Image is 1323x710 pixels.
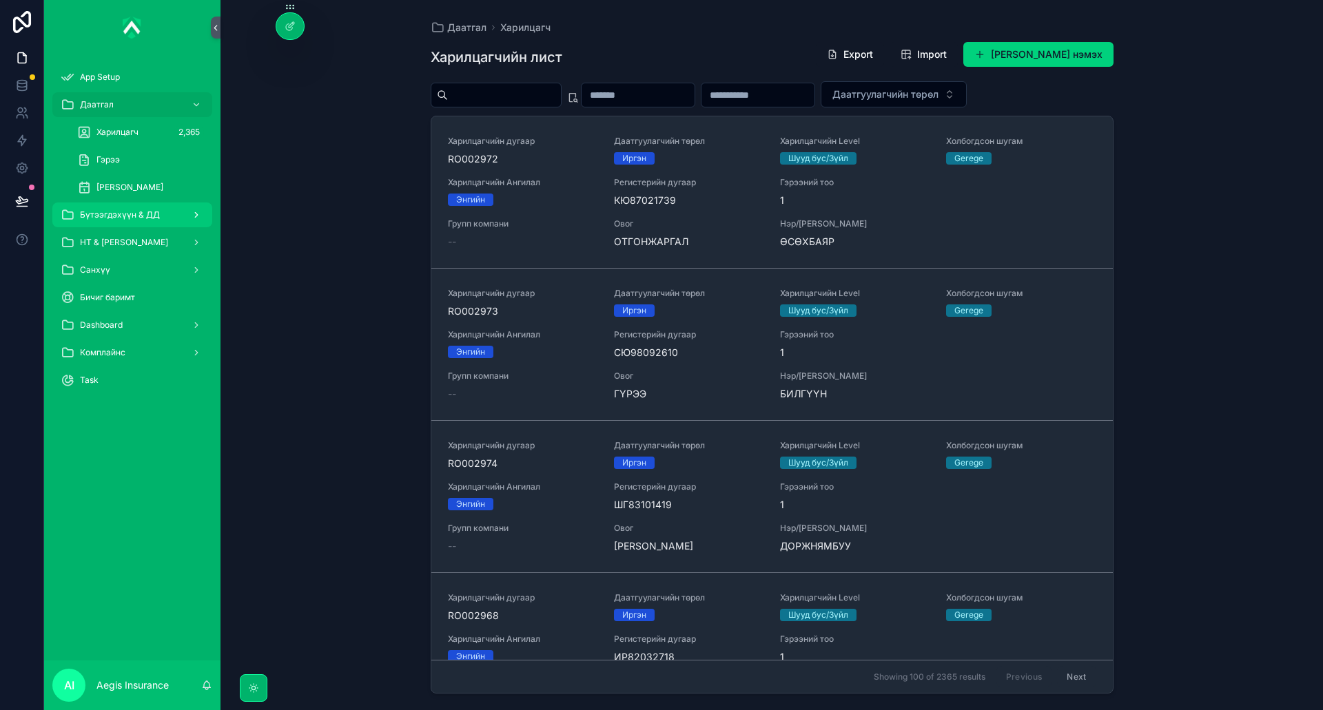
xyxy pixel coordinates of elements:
div: 2,365 [174,124,204,140]
div: Шууд бус/Зүйл [788,457,848,469]
span: 1 [780,194,985,207]
img: App logo [123,17,142,39]
div: Энгийн [456,650,485,662]
span: -- [448,387,456,401]
span: Нэр/[PERSON_NAME] [780,218,930,229]
span: Холбогдсон шугам [946,440,1096,451]
a: НТ & [PERSON_NAME] [52,230,212,255]
span: Даатгуулагчийн төрөл [832,87,939,101]
span: Бүтээгдэхүүн & ДД [80,209,160,220]
span: Харилцагч [96,127,139,138]
span: Гэрээний тоо [780,481,985,492]
a: Гэрээ [69,147,212,172]
span: Dashboard [80,320,123,331]
a: Даатгал [52,92,212,117]
span: Харилцагчийн дугаар [448,592,597,603]
span: RO002974 [448,457,597,470]
span: Даатгуулагчийн төрөл [614,136,763,147]
span: Овог [614,523,763,534]
div: Иргэн [622,152,646,165]
span: ДОРЖНЯМБУУ [780,539,930,553]
span: Регистерийн дугаар [614,329,763,340]
span: Бичиг баримт [80,292,135,303]
span: Task [80,375,99,386]
span: RO002972 [448,152,597,166]
a: Комплайнс [52,340,212,365]
span: Харилцагчийн дугаар [448,288,597,299]
span: Харилцагчийн Level [780,440,930,451]
span: Даатгал [447,21,486,34]
span: Даатгуулагчийн төрөл [614,440,763,451]
span: 1 [780,498,985,512]
a: Харилцагчийн дугаарRO002973Даатгуулагчийн төрөлИргэнХарилцагчийн LevelШууд бус/ЗүйлХолбогдсон шуг... [431,268,1113,420]
span: Регистерийн дугаар [614,177,763,188]
span: ГҮРЭЭ [614,387,763,401]
span: Групп компани [448,370,597,382]
button: Select Button [821,81,967,107]
span: Харилцагчийн Ангилал [448,481,597,492]
div: Шууд бус/Зүйл [788,304,848,317]
span: Showing 100 of 2365 results [874,671,985,682]
span: НТ & [PERSON_NAME] [80,237,168,248]
div: Энгийн [456,194,485,206]
span: 1 [780,650,985,664]
button: Next [1057,666,1096,687]
span: [PERSON_NAME] [96,182,163,193]
div: scrollable content [44,55,220,410]
span: Регистерийн дугаар [614,634,763,645]
span: Харилцагчийн Ангилал [448,329,597,340]
div: Иргэн [622,304,646,317]
span: Харилцагчийн дугаар [448,440,597,451]
div: Энгийн [456,498,485,510]
span: Овог [614,218,763,229]
a: Харилцагчийн дугаарRO002972Даатгуулагчийн төрөлИргэнХарилцагчийн LevelШууд бус/ЗүйлХолбогдсон шуг... [431,116,1113,268]
span: Харилцагчийн дугаар [448,136,597,147]
a: Dashboard [52,313,212,337]
div: Gerege [954,152,983,165]
span: Гэрээ [96,154,120,165]
span: Гэрээний тоо [780,634,985,645]
span: [PERSON_NAME] [614,539,763,553]
span: Харилцагчийн Ангилал [448,177,597,188]
a: App Setup [52,65,212,90]
div: Иргэн [622,457,646,469]
a: Харилцагч [500,21,551,34]
a: [PERSON_NAME] [69,175,212,200]
div: Gerege [954,304,983,317]
div: Шууд бус/Зүйл [788,152,848,165]
span: Даатгал [80,99,114,110]
span: БИЛГҮҮН [780,387,930,401]
button: Export [816,42,884,67]
span: Санхүү [80,264,110,275]
span: Даатгуулагчийн төрөл [614,288,763,299]
a: Харилцагчийн дугаарRO002974Даатгуулагчийн төрөлИргэнХарилцагчийн LevelШууд бус/ЗүйлХолбогдсон шуг... [431,420,1113,572]
h1: Харилцагчийн лист [431,48,562,67]
span: Комплайнс [80,347,125,358]
span: -- [448,235,456,249]
span: AI [64,677,74,693]
button: [PERSON_NAME] нэмэх [963,42,1114,67]
span: Холбогдсон шугам [946,592,1096,603]
span: Холбогдсон шугам [946,288,1096,299]
a: Task [52,368,212,393]
span: СЮ98092610 [614,346,763,359]
p: Aegis Insurance [96,678,169,692]
span: Холбогдсон шугам [946,136,1096,147]
span: Import [917,48,947,61]
span: ӨСӨХБАЯР [780,235,930,249]
span: Харилцагчийн Level [780,288,930,299]
div: Энгийн [456,346,485,358]
span: Овог [614,370,763,382]
button: Import [890,42,958,67]
span: Харилцагчийн Level [780,592,930,603]
span: Групп компани [448,523,597,534]
span: ОТГОНЖАРГАЛ [614,235,763,249]
span: Нэр/[PERSON_NAME] [780,370,930,382]
div: Иргэн [622,609,646,621]
span: Харилцагчийн Level [780,136,930,147]
span: Гэрээний тоо [780,329,985,340]
span: КЮ87021739 [614,194,763,207]
span: Регистерийн дугаар [614,481,763,492]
